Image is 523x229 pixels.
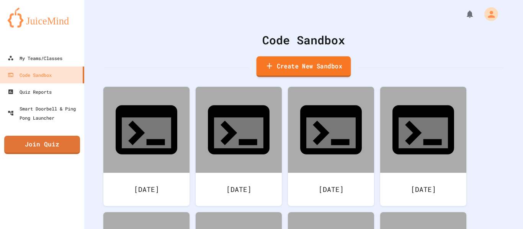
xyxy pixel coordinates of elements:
[103,31,504,49] div: Code Sandbox
[8,87,52,96] div: Quiz Reports
[288,87,374,206] a: [DATE]
[451,8,476,21] div: My Notifications
[8,104,81,122] div: Smart Doorbell & Ping Pong Launcher
[196,173,282,206] div: [DATE]
[4,136,80,154] a: Join Quiz
[476,5,500,23] div: My Account
[288,173,374,206] div: [DATE]
[196,87,282,206] a: [DATE]
[103,173,190,206] div: [DATE]
[8,54,62,63] div: My Teams/Classes
[380,173,466,206] div: [DATE]
[8,70,52,80] div: Code Sandbox
[257,56,351,77] a: Create New Sandbox
[380,87,466,206] a: [DATE]
[103,87,190,206] a: [DATE]
[8,8,77,28] img: logo-orange.svg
